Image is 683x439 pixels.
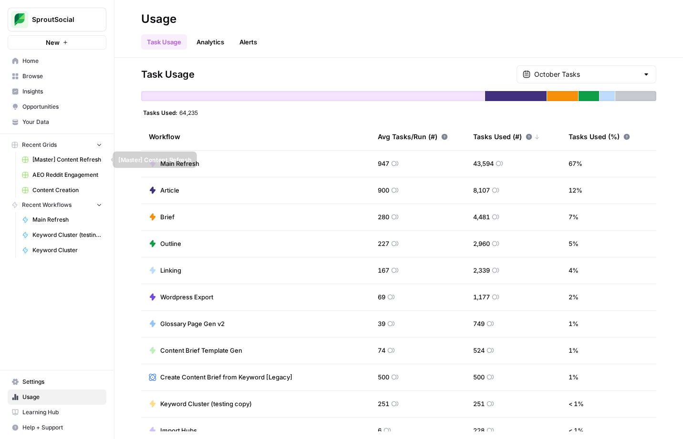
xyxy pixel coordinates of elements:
[32,155,102,164] span: [Master] Content Refresh
[160,346,242,355] span: Content Brief Template Gen
[149,124,362,150] div: Workflow
[473,185,490,195] span: 8,107
[8,84,106,99] a: Insights
[8,114,106,130] a: Your Data
[8,138,106,152] button: Recent Grids
[149,426,197,435] a: Import Hubs
[473,239,490,248] span: 2,960
[149,319,225,328] a: Glossary Page Gen v2
[149,346,242,355] a: Content Brief Template Gen
[473,265,490,275] span: 2,339
[378,185,389,195] span: 900
[378,212,389,222] span: 280
[149,265,181,275] a: Linking
[569,124,630,150] div: Tasks Used (%)
[32,186,102,194] span: Content Creation
[160,185,179,195] span: Article
[22,201,72,209] span: Recent Workflows
[378,426,382,435] span: 6
[191,34,230,50] a: Analytics
[8,389,106,405] a: Usage
[8,99,106,114] a: Opportunities
[18,152,106,167] a: [Master] Content Refresh
[569,346,579,355] span: 1 %
[473,319,485,328] span: 749
[46,38,60,47] span: New
[378,292,385,302] span: 69
[8,53,106,69] a: Home
[22,141,57,149] span: Recent Grids
[22,72,102,81] span: Browse
[8,374,106,389] a: Settings
[22,408,102,417] span: Learning Hub
[234,34,263,50] a: Alerts
[8,35,106,50] button: New
[378,239,389,248] span: 227
[8,420,106,435] button: Help + Support
[141,68,195,81] span: Task Usage
[8,69,106,84] a: Browse
[473,346,485,355] span: 524
[473,426,485,435] span: 228
[32,15,90,24] span: SproutSocial
[160,265,181,275] span: Linking
[473,124,540,150] div: Tasks Used (#)
[378,372,389,382] span: 500
[18,227,106,243] a: Keyword Cluster (testing copy)
[149,239,181,248] a: Outline
[179,109,198,116] span: 64,235
[160,212,175,222] span: Brief
[11,11,28,28] img: SproutSocial Logo
[22,87,102,96] span: Insights
[534,70,639,79] input: October Tasks
[473,212,490,222] span: 4,481
[473,159,494,168] span: 43,594
[32,246,102,255] span: Keyword Cluster
[22,102,102,111] span: Opportunities
[378,159,389,168] span: 947
[22,393,102,401] span: Usage
[473,399,485,408] span: 251
[569,265,579,275] span: 4 %
[473,372,485,382] span: 500
[378,319,385,328] span: 39
[378,346,385,355] span: 74
[378,265,389,275] span: 167
[22,57,102,65] span: Home
[160,239,181,248] span: Outline
[22,423,102,432] span: Help + Support
[569,399,584,408] span: < 1 %
[149,212,175,222] a: Brief
[149,185,179,195] a: Article
[160,292,213,302] span: Wordpress Export
[22,378,102,386] span: Settings
[149,399,252,408] a: Keyword Cluster (testing copy)
[569,159,582,168] span: 67 %
[18,167,106,183] a: AEO Reddit Engagement
[569,372,579,382] span: 1 %
[141,34,187,50] a: Task Usage
[22,118,102,126] span: Your Data
[378,124,448,150] div: Avg Tasks/Run (#)
[160,426,197,435] span: Import Hubs
[32,215,102,224] span: Main Refresh
[149,292,213,302] a: Wordpress Export
[569,319,579,328] span: 1 %
[569,292,579,302] span: 2 %
[160,319,225,328] span: Glossary Page Gen v2
[569,426,584,435] span: < 1 %
[569,212,579,222] span: 7 %
[18,212,106,227] a: Main Refresh
[160,372,292,382] span: Create Content Brief from Keyword [Legacy]
[18,183,106,198] a: Content Creation
[378,399,389,408] span: 251
[32,171,102,179] span: AEO Reddit Engagement
[8,8,106,31] button: Workspace: SproutSocial
[569,239,579,248] span: 5 %
[160,399,252,408] span: Keyword Cluster (testing copy)
[473,292,490,302] span: 1,177
[18,243,106,258] a: Keyword Cluster
[8,405,106,420] a: Learning Hub
[141,11,176,27] div: Usage
[8,198,106,212] button: Recent Workflows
